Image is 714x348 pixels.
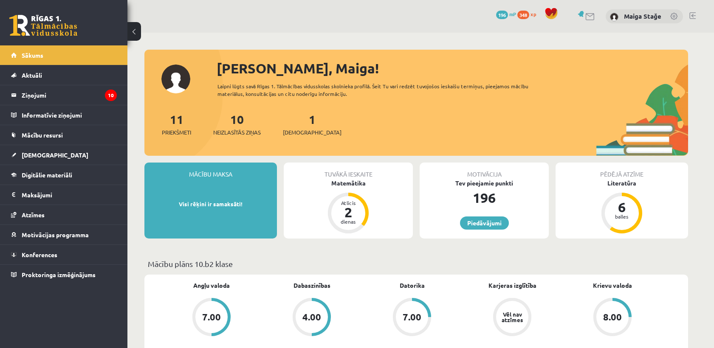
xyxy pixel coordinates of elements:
div: 7.00 [403,312,421,322]
a: 7.00 [161,298,262,338]
a: 196 mP [496,11,516,17]
div: 4.00 [302,312,321,322]
a: Ziņojumi10 [11,85,117,105]
div: Tev pieejamie punkti [420,179,549,188]
span: Motivācijas programma [22,231,89,239]
a: 10Neizlasītās ziņas [213,112,261,137]
a: Literatūra 6 balles [556,179,688,235]
a: Vēl nav atzīmes [462,298,562,338]
a: Dabaszinības [294,281,330,290]
span: Proktoringa izmēģinājums [22,271,96,278]
div: Vēl nav atzīmes [500,312,524,323]
a: 8.00 [562,298,663,338]
a: Aktuāli [11,65,117,85]
a: Maiga Stağe [624,12,661,20]
legend: Informatīvie ziņojumi [22,105,117,125]
div: 196 [420,188,549,208]
div: Literatūra [556,179,688,188]
span: [DEMOGRAPHIC_DATA] [22,151,88,159]
span: Digitālie materiāli [22,171,72,179]
div: Pēdējā atzīme [556,163,688,179]
a: 348 xp [517,11,540,17]
a: Proktoringa izmēģinājums [11,265,117,284]
div: [PERSON_NAME], Maiga! [217,58,688,79]
a: [DEMOGRAPHIC_DATA] [11,145,117,165]
a: Datorika [400,281,425,290]
a: Matemātika Atlicis 2 dienas [284,179,413,235]
legend: Maksājumi [22,185,117,205]
span: Konferences [22,251,57,258]
div: 7.00 [202,312,221,322]
a: Piedāvājumi [460,216,509,230]
div: Motivācija [420,163,549,179]
div: Atlicis [336,200,361,205]
div: Tuvākā ieskaite [284,163,413,179]
a: 4.00 [262,298,362,338]
a: Atzīmes [11,205,117,225]
span: Priekšmeti [162,128,191,137]
a: Motivācijas programma [11,225,117,244]
a: Sākums [11,45,117,65]
span: 196 [496,11,508,19]
span: Mācību resursi [22,131,63,139]
div: Mācību maksa [144,163,277,179]
span: Neizlasītās ziņas [213,128,261,137]
div: dienas [336,219,361,224]
a: Angļu valoda [193,281,230,290]
a: Digitālie materiāli [11,165,117,185]
span: mP [509,11,516,17]
div: Matemātika [284,179,413,188]
div: 2 [336,205,361,219]
div: balles [609,214,635,219]
a: Rīgas 1. Tālmācības vidusskola [9,15,77,36]
a: 7.00 [362,298,462,338]
a: Informatīvie ziņojumi [11,105,117,125]
div: Laipni lūgts savā Rīgas 1. Tālmācības vidusskolas skolnieka profilā. Šeit Tu vari redzēt tuvojošo... [217,82,544,98]
div: 8.00 [603,312,622,322]
a: Konferences [11,245,117,264]
span: [DEMOGRAPHIC_DATA] [283,128,341,137]
legend: Ziņojumi [22,85,117,105]
a: 1[DEMOGRAPHIC_DATA] [283,112,341,137]
a: 11Priekšmeti [162,112,191,137]
span: 348 [517,11,529,19]
div: 6 [609,200,635,214]
a: Mācību resursi [11,125,117,145]
i: 10 [105,90,117,101]
span: Sākums [22,51,43,59]
span: xp [531,11,536,17]
a: Maksājumi [11,185,117,205]
img: Maiga Stağe [610,13,618,21]
a: Karjeras izglītība [488,281,536,290]
p: Mācību plāns 10.b2 klase [148,258,685,269]
span: Aktuāli [22,71,42,79]
span: Atzīmes [22,211,45,219]
p: Visi rēķini ir samaksāti! [149,200,273,208]
a: Krievu valoda [593,281,632,290]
